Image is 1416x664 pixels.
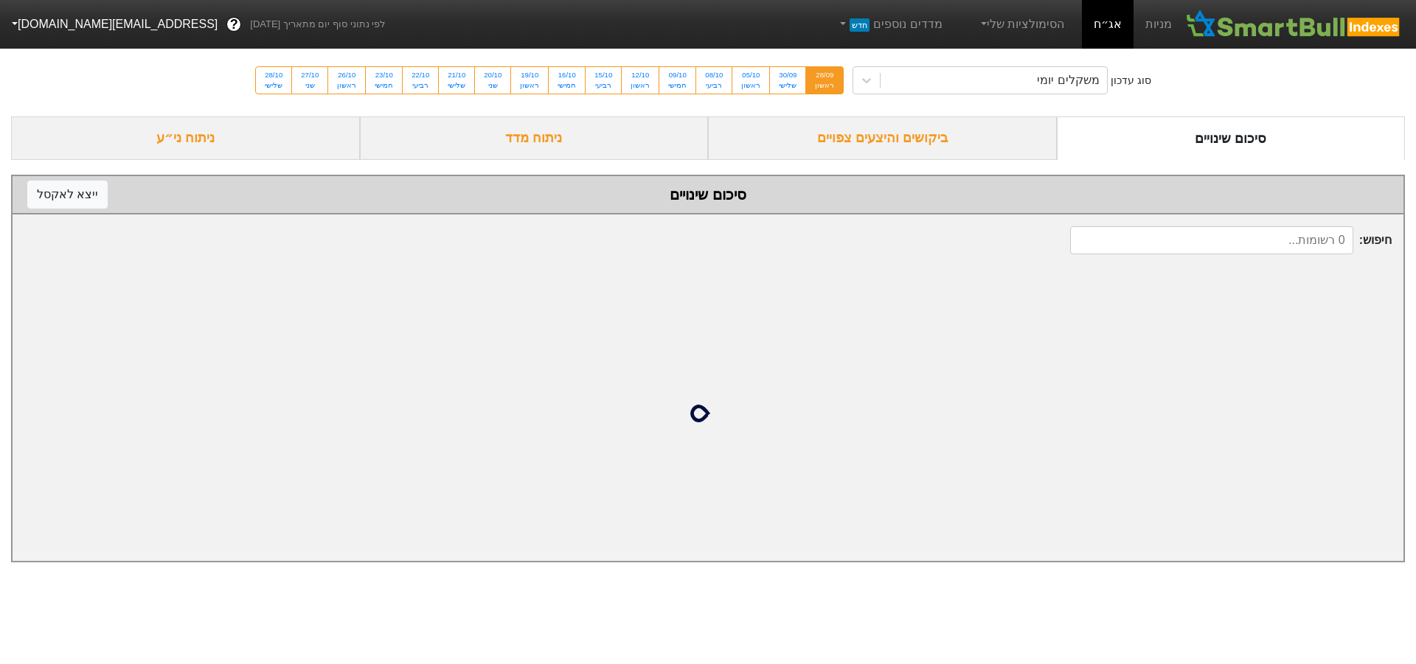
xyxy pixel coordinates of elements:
[1184,10,1404,39] img: SmartBull
[301,80,319,91] div: שני
[520,70,539,80] div: 19/10
[741,70,760,80] div: 05/10
[668,70,687,80] div: 09/10
[448,80,465,91] div: שלישי
[779,80,796,91] div: שלישי
[741,80,760,91] div: ראשון
[594,80,612,91] div: רביעי
[520,80,539,91] div: ראשון
[668,80,687,91] div: חמישי
[412,70,429,80] div: 22/10
[831,10,948,39] a: מדדים נוספיםחדש
[265,80,282,91] div: שלישי
[301,70,319,80] div: 27/10
[815,70,834,80] div: 28/09
[705,70,723,80] div: 08/10
[631,80,650,91] div: ראשון
[705,80,723,91] div: רביעי
[779,70,796,80] div: 30/09
[230,15,238,35] span: ?
[484,80,502,91] div: שני
[1070,226,1353,254] input: 0 רשומות...
[250,17,385,32] span: לפי נתוני סוף יום מתאריך [DATE]
[1070,226,1392,254] span: חיפוש :
[850,18,870,32] span: חדש
[11,116,360,160] div: ניתוח ני״ע
[360,116,709,160] div: ניתוח מדד
[375,70,393,80] div: 23/10
[708,116,1057,160] div: ביקושים והיצעים צפויים
[558,70,576,80] div: 16/10
[972,10,1071,39] a: הסימולציות שלי
[337,80,356,91] div: ראשון
[448,70,465,80] div: 21/10
[1111,73,1151,88] div: סוג עדכון
[1037,71,1099,89] div: משקלים יומי
[484,70,502,80] div: 20/10
[558,80,576,91] div: חמישי
[631,70,650,80] div: 12/10
[594,70,612,80] div: 15/10
[412,80,429,91] div: רביעי
[815,80,834,91] div: ראשון
[690,396,726,431] img: loading...
[375,80,393,91] div: חמישי
[27,184,1389,206] div: סיכום שינויים
[337,70,356,80] div: 26/10
[1057,116,1406,160] div: סיכום שינויים
[27,181,108,209] button: ייצא לאקסל
[265,70,282,80] div: 28/10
